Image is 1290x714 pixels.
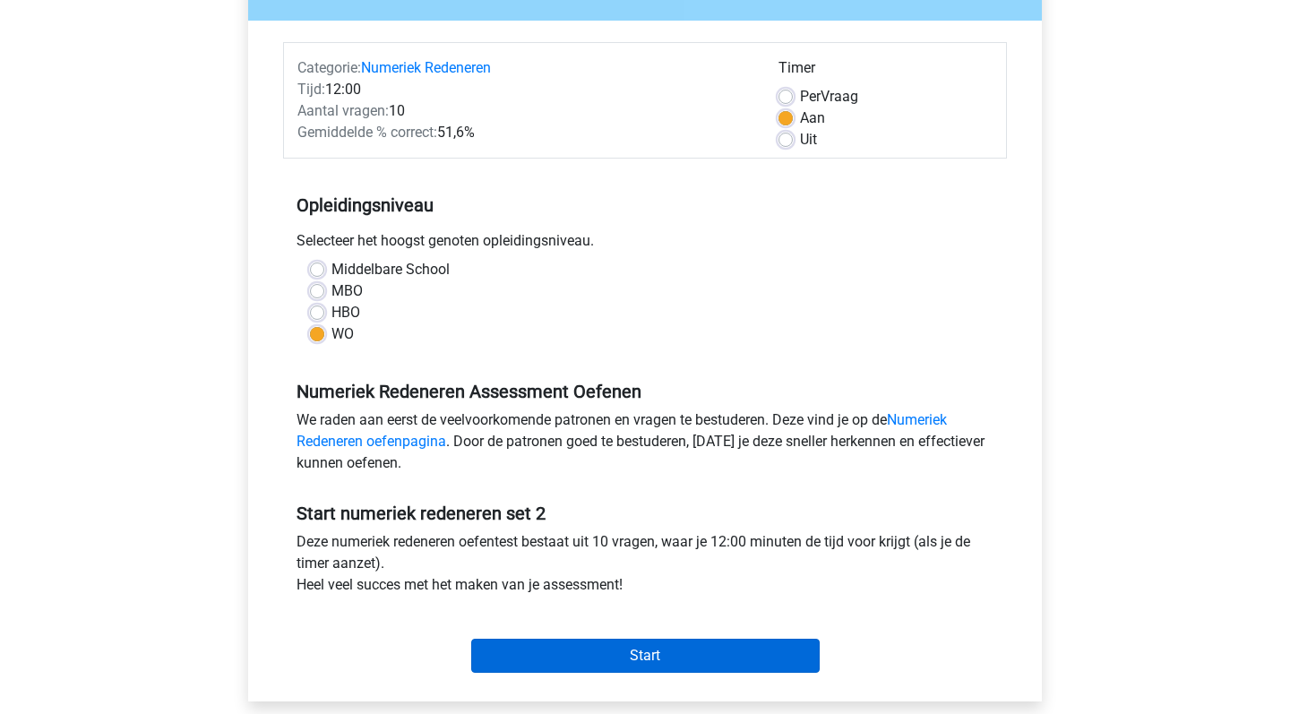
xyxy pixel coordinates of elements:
[284,122,765,143] div: 51,6%
[331,302,360,323] label: HBO
[331,323,354,345] label: WO
[331,259,450,280] label: Middelbare School
[283,409,1007,481] div: We raden aan eerst de veelvoorkomende patronen en vragen te bestuderen. Deze vind je op de . Door...
[284,100,765,122] div: 10
[331,280,363,302] label: MBO
[297,381,993,402] h5: Numeriek Redeneren Assessment Oefenen
[800,108,825,129] label: Aan
[297,81,325,98] span: Tijd:
[283,230,1007,259] div: Selecteer het hoogst genoten opleidingsniveau.
[297,59,361,76] span: Categorie:
[800,88,821,105] span: Per
[800,86,858,108] label: Vraag
[297,187,993,223] h5: Opleidingsniveau
[284,79,765,100] div: 12:00
[283,531,1007,603] div: Deze numeriek redeneren oefentest bestaat uit 10 vragen, waar je 12:00 minuten de tijd voor krijg...
[800,129,817,151] label: Uit
[297,503,993,524] h5: Start numeriek redeneren set 2
[297,124,437,141] span: Gemiddelde % correct:
[778,57,993,86] div: Timer
[471,639,820,673] input: Start
[361,59,491,76] a: Numeriek Redeneren
[297,102,389,119] span: Aantal vragen:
